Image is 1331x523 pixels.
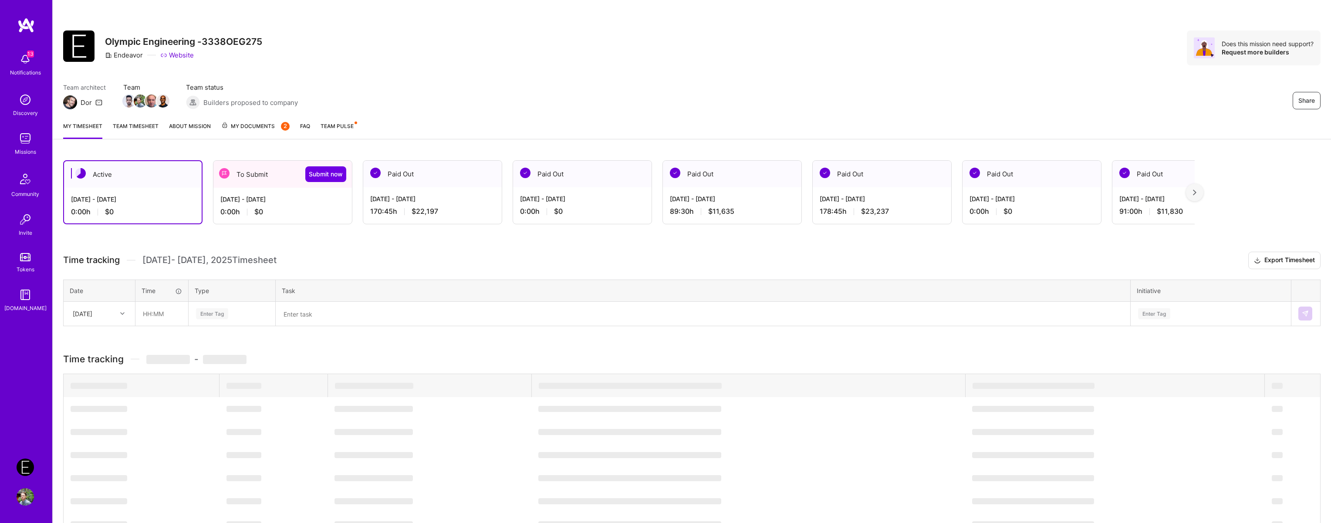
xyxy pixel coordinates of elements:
[670,168,680,178] img: Paid Out
[1119,168,1130,178] img: Paid Out
[219,168,230,179] img: To Submit
[71,452,127,458] span: ‌
[14,488,36,506] a: User Avatar
[972,406,1094,412] span: ‌
[63,83,106,92] span: Team architect
[520,207,645,216] div: 0:00 h
[226,498,261,504] span: ‌
[71,207,195,216] div: 0:00 h
[538,475,721,481] span: ‌
[71,475,127,481] span: ‌
[160,51,194,60] a: Website
[17,91,34,108] img: discovery
[156,94,169,108] img: Team Member Avatar
[972,498,1094,504] span: ‌
[1272,475,1283,481] span: ‌
[71,195,195,204] div: [DATE] - [DATE]
[334,406,413,412] span: ‌
[1302,310,1309,317] img: Submit
[309,170,343,179] span: Submit now
[63,255,120,266] span: Time tracking
[370,194,495,203] div: [DATE] - [DATE]
[63,121,102,139] a: My timesheet
[1112,161,1251,187] div: Paid Out
[71,406,127,412] span: ‌
[670,207,794,216] div: 89:30 h
[520,168,530,178] img: Paid Out
[970,207,1094,216] div: 0:00 h
[189,280,276,301] th: Type
[321,121,356,139] a: Team Pulse
[17,130,34,147] img: teamwork
[538,498,721,504] span: ‌
[513,161,652,187] div: Paid Out
[1119,207,1244,216] div: 91:00 h
[226,429,261,435] span: ‌
[157,94,169,108] a: Team Member Avatar
[412,207,438,216] span: $22,197
[538,452,721,458] span: ‌
[105,207,114,216] span: $0
[1137,286,1285,295] div: Initiative
[226,475,261,481] span: ‌
[213,161,352,188] div: To Submit
[861,207,889,216] span: $23,237
[820,168,830,178] img: Paid Out
[305,166,346,182] button: Submit now
[539,383,722,389] span: ‌
[17,51,34,68] img: bell
[334,429,413,435] span: ‌
[663,161,801,187] div: Paid Out
[105,51,143,60] div: Endeavor
[820,194,944,203] div: [DATE] - [DATE]
[1248,252,1321,269] button: Export Timesheet
[122,94,135,108] img: Team Member Avatar
[973,383,1095,389] span: ‌
[142,286,182,295] div: Time
[95,99,102,106] i: icon Mail
[276,280,1131,301] th: Task
[63,30,95,62] img: Company Logo
[520,194,645,203] div: [DATE] - [DATE]
[17,265,34,274] div: Tokens
[221,121,290,131] span: My Documents
[203,98,298,107] span: Builders proposed to company
[538,429,721,435] span: ‌
[169,121,211,139] a: About Mission
[1003,207,1012,216] span: $0
[970,168,980,178] img: Paid Out
[73,309,92,318] div: [DATE]
[1272,429,1283,435] span: ‌
[370,207,495,216] div: 170:45 h
[63,354,1321,364] h3: Time tracking
[334,452,413,458] span: ‌
[81,98,92,107] div: Dor
[1138,307,1170,321] div: Enter Tag
[196,307,228,321] div: Enter Tag
[670,194,794,203] div: [DATE] - [DATE]
[17,459,34,476] img: Endeavor: Olympic Engineering -3338OEG275
[17,488,34,506] img: User Avatar
[1272,498,1283,504] span: ‌
[13,108,38,118] div: Discovery
[113,121,159,139] a: Team timesheet
[71,429,127,435] span: ‌
[17,211,34,228] img: Invite
[123,94,135,108] a: Team Member Avatar
[972,452,1094,458] span: ‌
[142,255,277,266] span: [DATE] - [DATE] , 2025 Timesheet
[220,195,345,204] div: [DATE] - [DATE]
[146,354,247,364] span: -
[105,36,262,47] h3: Olympic Engineering -3338OEG275
[370,168,381,178] img: Paid Out
[1119,194,1244,203] div: [DATE] - [DATE]
[27,51,34,57] span: 13
[281,122,290,131] div: 2
[134,94,147,108] img: Team Member Avatar
[708,207,734,216] span: $11,635
[363,161,502,187] div: Paid Out
[1193,189,1196,196] img: right
[64,280,135,301] th: Date
[335,383,413,389] span: ‌
[1194,37,1215,58] img: Avatar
